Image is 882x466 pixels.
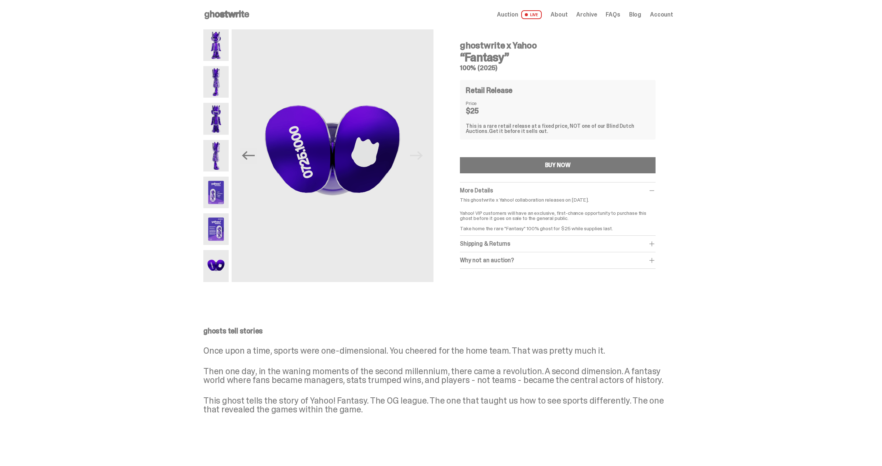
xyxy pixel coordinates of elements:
[650,12,673,18] a: Account
[240,148,257,164] button: Previous
[629,12,641,18] a: Blog
[460,240,656,248] div: Shipping & Returns
[460,51,656,63] h3: “Fantasy”
[606,12,620,18] a: FAQs
[460,205,656,231] p: Yahoo! VIP customers will have an exclusive, first-chance opportunity to purchase this ghost befo...
[466,87,512,94] h4: Retail Release
[203,346,673,355] p: Once upon a time, sports were one-dimensional. You cheered for the home team. That was pretty muc...
[203,177,229,208] img: Yahoo-HG---5.png
[203,396,673,414] p: This ghost tells the story of Yahoo! Fantasy. The OG league. The one that taught us how to see sp...
[460,257,656,264] div: Why not an auction?
[466,107,502,115] dd: $25
[460,41,656,50] h4: ghostwrite x Yahoo
[460,187,493,194] span: More Details
[460,197,656,202] p: This ghostwrite x Yahoo! collaboration releases on [DATE].
[489,128,548,134] span: Get it before it sells out.
[576,12,597,18] a: Archive
[545,162,571,168] div: BUY NOW
[203,103,229,134] img: Yahoo-HG---3.png
[460,157,656,173] button: BUY NOW
[203,250,229,282] img: Yahoo-HG---7.png
[460,65,656,71] h5: 100% (2025)
[232,29,433,282] img: Yahoo-HG---7.png
[466,123,650,134] div: This is a rare retail release at a fixed price, NOT one of our Blind Dutch Auctions.
[521,10,542,19] span: LIVE
[203,66,229,98] img: Yahoo-HG---2.png
[203,327,673,335] p: ghosts tell stories
[551,12,567,18] a: About
[466,101,502,106] dt: Price
[203,140,229,171] img: Yahoo-HG---4.png
[203,367,673,384] p: Then one day, in the waning moments of the second millennium, there came a revolution. A second d...
[203,213,229,245] img: Yahoo-HG---6.png
[203,29,229,61] img: Yahoo-HG---1.png
[497,10,542,19] a: Auction LIVE
[497,12,518,18] span: Auction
